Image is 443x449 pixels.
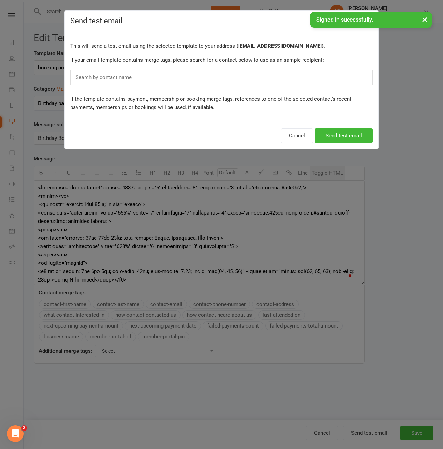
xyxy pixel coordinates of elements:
button: Send test email [315,128,373,143]
span: 2 [21,425,27,431]
strong: [EMAIL_ADDRESS][DOMAIN_NAME] [238,43,322,49]
iframe: Intercom live chat [7,425,24,442]
button: Cancel [281,128,313,143]
span: Signed in successfully. [316,16,373,23]
button: × [419,12,431,27]
p: If your email template contains merge tags, please search for a contact below to use as an sample... [70,56,373,64]
p: This will send a test email using the selected template to your address ( ). [70,42,373,50]
p: If the template contains payment, membership or booking merge tags, references to one of the sele... [70,95,373,112]
input: Search by contact name [75,73,136,82]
